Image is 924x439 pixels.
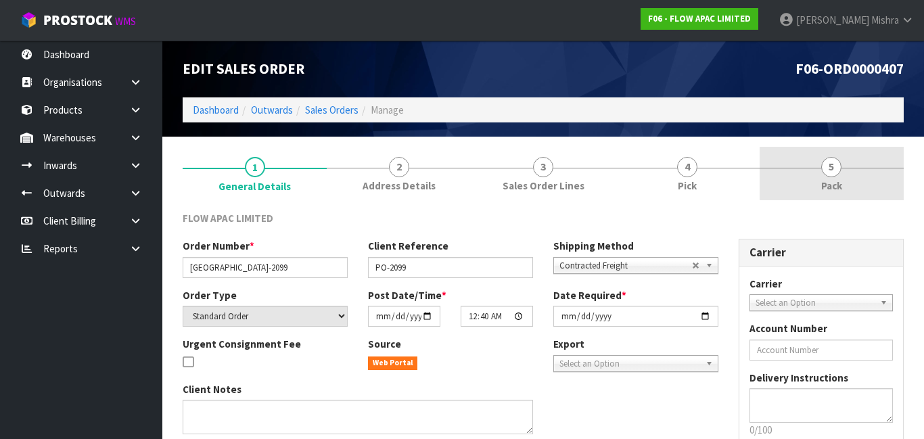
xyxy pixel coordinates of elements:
label: Order Number [183,239,254,253]
span: 4 [677,157,697,177]
label: Shipping Method [553,239,634,253]
span: Select an Option [756,295,875,311]
label: Source [368,337,401,351]
span: 1 [245,157,265,177]
span: General Details [218,179,291,193]
span: Address Details [363,179,436,193]
small: WMS [115,15,136,28]
a: Sales Orders [305,103,359,116]
a: F06 - FLOW APAC LIMITED [641,8,758,30]
span: FLOW APAC LIMITED [183,212,273,225]
span: 3 [533,157,553,177]
input: Order Number [183,257,348,278]
span: [PERSON_NAME] [796,14,869,26]
label: Client Reference [368,239,448,253]
label: Export [553,337,584,351]
label: Post Date/Time [368,288,446,302]
a: Dashboard [193,103,239,116]
input: Client Reference [368,257,533,278]
span: Edit Sales Order [183,60,304,78]
span: Pick [678,179,697,193]
label: Client Notes [183,382,241,396]
img: cube-alt.png [20,11,37,28]
span: Select an Option [559,356,700,372]
label: Delivery Instructions [749,371,848,385]
span: Contracted Freight [559,258,692,274]
label: Urgent Consignment Fee [183,337,301,351]
span: 5 [821,157,841,177]
label: Date Required [553,288,626,302]
label: Order Type [183,288,237,302]
input: Account Number [749,340,893,361]
h3: Carrier [749,246,893,259]
span: Pack [821,179,842,193]
label: Account Number [749,321,827,336]
span: ProStock [43,11,112,29]
label: Carrier [749,277,782,291]
span: Manage [371,103,404,116]
span: Mishra [871,14,899,26]
a: Outwards [251,103,293,116]
p: 0/100 [749,423,893,437]
span: Sales Order Lines [503,179,584,193]
span: Web Portal [368,356,418,370]
strong: F06 - FLOW APAC LIMITED [648,13,751,24]
span: F06-ORD0000407 [795,60,904,78]
span: 2 [389,157,409,177]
